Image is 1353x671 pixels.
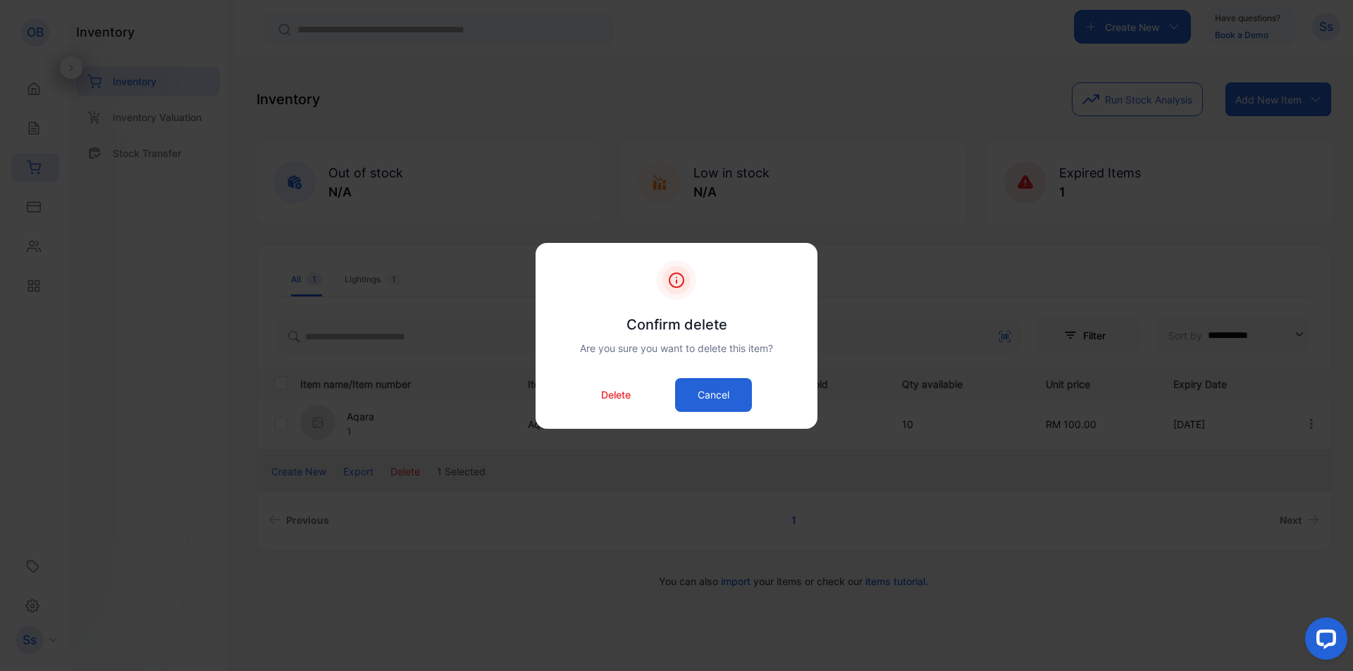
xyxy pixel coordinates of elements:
[675,378,752,412] button: Cancel
[580,341,773,356] p: Are you sure you want to delete this item?
[580,314,773,335] p: Confirm delete
[1294,612,1353,671] iframe: LiveChat chat widget
[601,387,631,402] p: Delete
